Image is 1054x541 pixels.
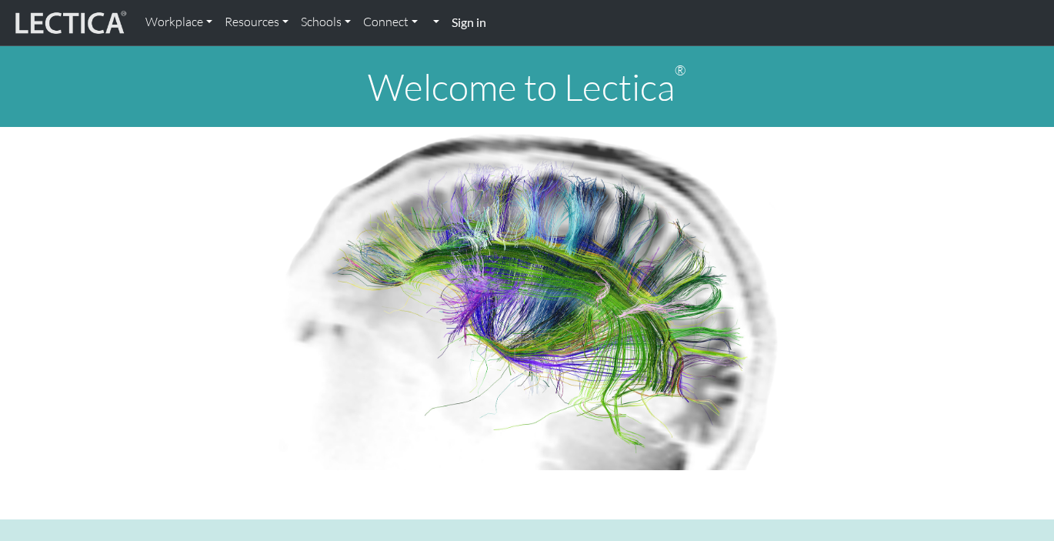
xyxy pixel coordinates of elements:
a: Schools [295,6,357,38]
a: Connect [357,6,424,38]
img: lecticalive [12,8,127,38]
a: Workplace [139,6,218,38]
sup: ® [675,62,686,78]
img: Human Connectome Project Image [269,127,785,470]
a: Resources [218,6,295,38]
strong: Sign in [452,15,486,29]
a: Sign in [445,6,492,39]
